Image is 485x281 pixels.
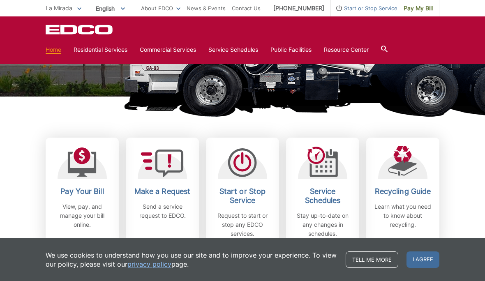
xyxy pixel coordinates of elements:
a: Residential Services [74,45,127,54]
a: privacy policy [127,260,171,269]
a: News & Events [187,4,226,13]
a: About EDCO [141,4,180,13]
p: Request to start or stop any EDCO services. [212,211,273,238]
a: Make a Request Send a service request to EDCO. [126,138,199,246]
h2: Pay Your Bill [52,187,113,196]
a: Service Schedules Stay up-to-date on any changes in schedules. [286,138,359,246]
h2: Service Schedules [292,187,353,205]
p: Stay up-to-date on any changes in schedules. [292,211,353,238]
span: I agree [406,251,439,268]
span: Pay My Bill [404,4,433,13]
p: Send a service request to EDCO. [132,202,193,220]
p: We use cookies to understand how you use our site and to improve your experience. To view our pol... [46,251,337,269]
h2: Start or Stop Service [212,187,273,205]
a: EDCD logo. Return to the homepage. [46,25,114,35]
a: Tell me more [346,251,398,268]
p: View, pay, and manage your bill online. [52,202,113,229]
p: Learn what you need to know about recycling. [372,202,433,229]
a: Recycling Guide Learn what you need to know about recycling. [366,138,439,246]
span: English [90,2,131,15]
span: La Mirada [46,5,72,12]
h2: Make a Request [132,187,193,196]
h2: Recycling Guide [372,187,433,196]
a: Public Facilities [270,45,312,54]
a: Contact Us [232,4,261,13]
a: Resource Center [324,45,369,54]
a: Home [46,45,61,54]
a: Service Schedules [208,45,258,54]
a: Commercial Services [140,45,196,54]
a: Pay Your Bill View, pay, and manage your bill online. [46,138,119,246]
